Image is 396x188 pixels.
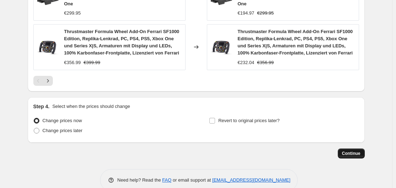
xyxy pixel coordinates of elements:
[211,36,232,58] img: 71qaWJjuzZS_80x.jpg
[338,148,365,158] button: Continue
[52,103,130,110] p: Select when the prices should change
[117,177,163,183] span: Need help? Read the
[33,76,53,86] nav: Pagination
[218,118,280,123] span: Revert to original prices later?
[43,118,82,123] span: Change prices now
[33,103,50,110] h2: Step 4.
[238,29,353,56] span: Thrustmaster Formula Wheel Add-On Ferrari SF1000 Edition, Replika-Lenkrad, PC, PS4, PS5, Xbox One...
[162,177,171,183] a: FAQ
[64,10,81,17] div: €299.95
[84,59,100,66] strike: €399.99
[342,151,361,156] span: Continue
[238,10,254,17] div: €194.97
[257,59,274,66] strike: €356.99
[37,36,59,58] img: 71qaWJjuzZS_80x.jpg
[171,177,212,183] span: or email support at
[43,76,53,86] button: Next
[238,59,254,66] div: €232.04
[64,59,81,66] div: €356.99
[212,177,290,183] a: [EMAIL_ADDRESS][DOMAIN_NAME]
[64,29,180,56] span: Thrustmaster Formula Wheel Add-On Ferrari SF1000 Edition, Replika-Lenkrad, PC, PS4, PS5, Xbox One...
[43,128,83,133] span: Change prices later
[257,10,274,17] strike: €299.95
